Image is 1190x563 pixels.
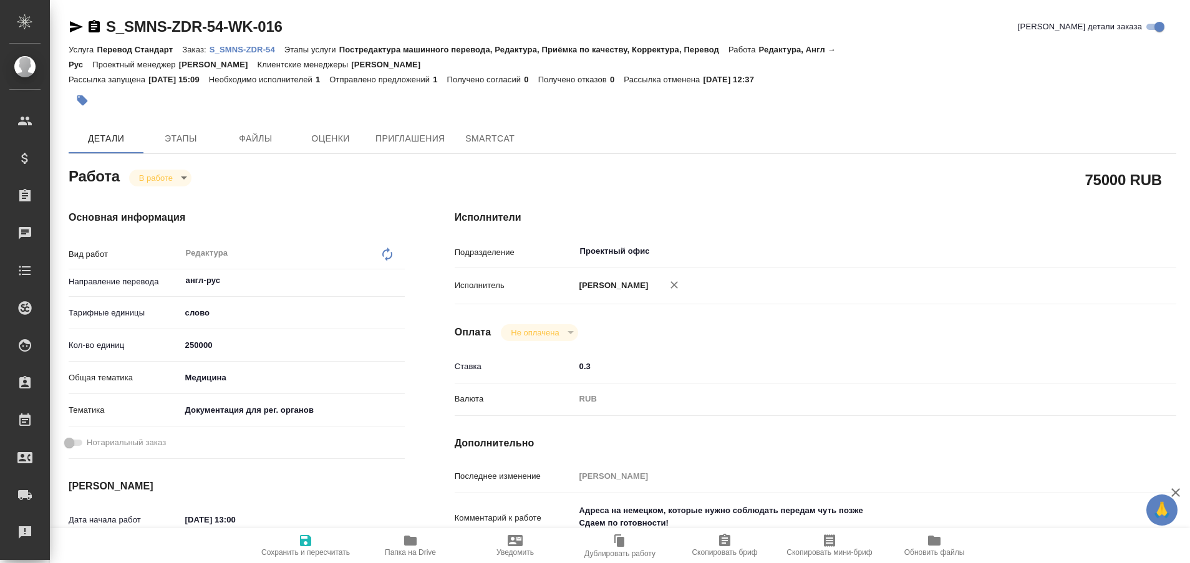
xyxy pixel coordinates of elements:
[69,164,120,186] h2: Работа
[1151,497,1173,523] span: 🙏
[301,131,360,147] span: Оценки
[538,75,610,84] p: Получено отказов
[76,131,136,147] span: Детали
[69,19,84,34] button: Скопировать ссылку для ЯМессенджера
[460,131,520,147] span: SmartCat
[261,548,350,557] span: Сохранить и пересчитать
[181,400,405,421] div: Документация для рег. органов
[455,325,491,340] h4: Оплата
[210,45,284,54] p: S_SMNS-ZDR-54
[375,131,445,147] span: Приглашения
[455,393,575,405] p: Валюта
[358,528,463,563] button: Папка на Drive
[87,436,166,449] span: Нотариальный заказ
[351,60,430,69] p: [PERSON_NAME]
[624,75,703,84] p: Рассылка отменена
[69,276,181,288] p: Направление перевода
[692,548,757,557] span: Скопировать бриф
[575,500,1116,534] textarea: Адреса на немецком, которые нужно соблюдать передам чуть позже Сдаем по готовности!
[455,246,575,259] p: Подразделение
[69,479,405,494] h4: [PERSON_NAME]
[455,470,575,483] p: Последнее изменение
[455,436,1176,451] h4: Дополнительно
[92,60,178,69] p: Проектный менеджер
[226,131,286,147] span: Файлы
[575,467,1116,485] input: Пустое поле
[339,45,728,54] p: Постредактура машинного перевода, Редактура, Приёмка по качеству, Корректура, Перевод
[575,279,649,292] p: [PERSON_NAME]
[69,248,181,261] p: Вид работ
[1146,494,1178,526] button: 🙏
[284,45,339,54] p: Этапы услуги
[210,44,284,54] a: S_SMNS-ZDR-54
[496,548,534,557] span: Уведомить
[135,173,177,183] button: В работе
[524,75,538,84] p: 0
[181,511,290,529] input: ✎ Введи что-нибудь
[447,75,525,84] p: Получено согласий
[455,279,575,292] p: Исполнитель
[575,388,1116,410] div: RUB
[1085,169,1162,190] h2: 75000 RUB
[660,271,688,299] button: Удалить исполнителя
[97,45,182,54] p: Перевод Стандарт
[148,75,209,84] p: [DATE] 15:09
[455,512,575,524] p: Комментарий к работе
[69,372,181,384] p: Общая тематика
[181,302,405,324] div: слово
[106,18,283,35] a: S_SMNS-ZDR-54-WK-016
[87,19,102,34] button: Скопировать ссылку
[703,75,763,84] p: [DATE] 12:37
[181,367,405,388] div: Медицина
[316,75,329,84] p: 1
[69,339,181,352] p: Кол-во единиц
[69,404,181,416] p: Тематика
[181,336,405,354] input: ✎ Введи что-нибудь
[455,360,575,373] p: Ставка
[1110,250,1112,253] button: Open
[69,210,405,225] h4: Основная информация
[179,60,258,69] p: [PERSON_NAME]
[69,87,96,114] button: Добавить тэг
[882,528,987,563] button: Обновить файлы
[69,514,181,526] p: Дата начала работ
[786,548,872,557] span: Скопировать мини-бриф
[568,528,672,563] button: Дублировать работу
[463,528,568,563] button: Уведомить
[182,45,209,54] p: Заказ:
[385,548,436,557] span: Папка на Drive
[584,549,655,558] span: Дублировать работу
[728,45,759,54] p: Работа
[455,210,1176,225] h4: Исполнители
[507,327,563,338] button: Не оплачена
[69,307,181,319] p: Тарифные единицы
[575,357,1116,375] input: ✎ Введи что-нибудь
[129,170,191,186] div: В работе
[501,324,578,341] div: В работе
[209,75,316,84] p: Необходимо исполнителей
[69,75,148,84] p: Рассылка запущена
[1018,21,1142,33] span: [PERSON_NAME] детали заказа
[398,279,400,282] button: Open
[433,75,447,84] p: 1
[69,45,97,54] p: Услуга
[329,75,433,84] p: Отправлено предложений
[258,60,352,69] p: Клиентские менеджеры
[904,548,965,557] span: Обновить файлы
[777,528,882,563] button: Скопировать мини-бриф
[151,131,211,147] span: Этапы
[253,528,358,563] button: Сохранить и пересчитать
[610,75,624,84] p: 0
[672,528,777,563] button: Скопировать бриф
